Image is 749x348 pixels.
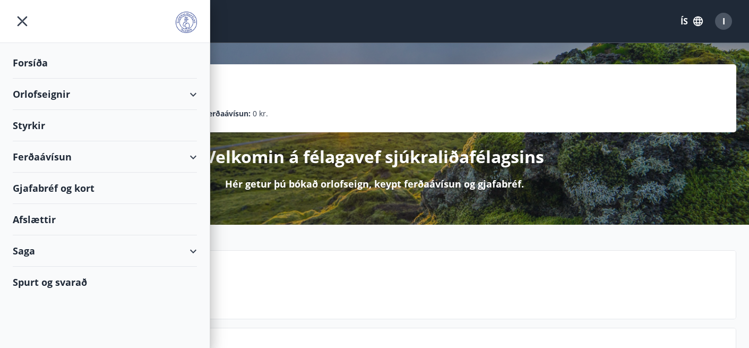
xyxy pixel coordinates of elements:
[13,79,197,110] div: Orlofseignir
[225,177,524,191] p: Hér getur þú bókað orlofseign, keypt ferðaávísun og gjafabréf.
[13,173,197,204] div: Gjafabréf og kort
[13,235,197,267] div: Saga
[253,108,268,120] span: 0 kr.
[711,9,736,34] button: I
[176,12,197,33] img: union_logo
[204,108,251,120] p: Ferðaávísun :
[205,145,544,168] p: Velkomin á félagavef sjúkraliðafélagsins
[13,110,197,141] div: Styrkir
[13,47,197,79] div: Forsíða
[13,204,197,235] div: Afslættir
[675,12,709,31] button: ÍS
[13,267,197,298] div: Spurt og svarað
[13,141,197,173] div: Ferðaávísun
[13,12,32,31] button: menu
[722,15,725,27] span: I
[91,277,727,295] p: Næstu helgi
